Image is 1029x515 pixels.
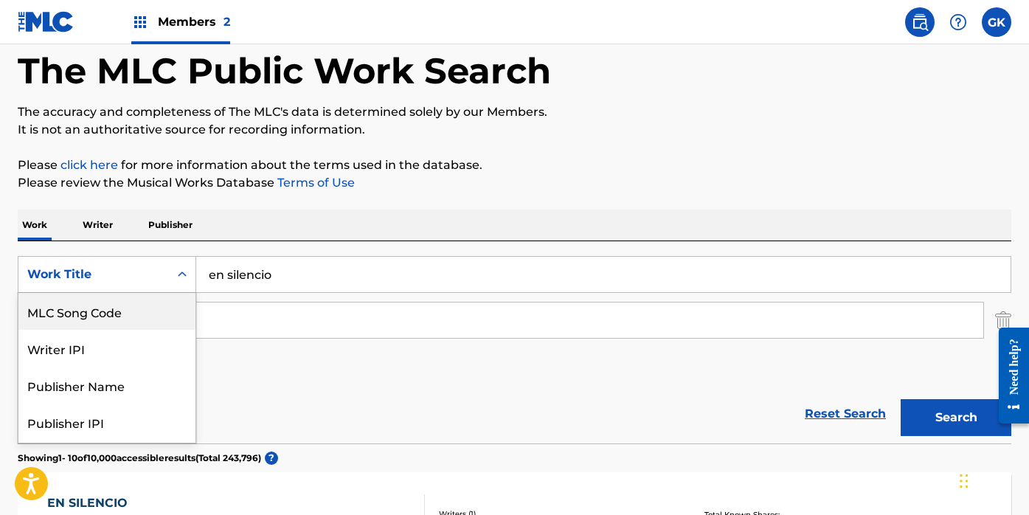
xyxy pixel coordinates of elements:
[960,459,969,503] div: Drag
[78,210,117,241] p: Writer
[274,176,355,190] a: Terms of Use
[144,210,197,241] p: Publisher
[265,452,278,465] span: ?
[995,302,1011,339] img: Delete Criterion
[18,256,1011,443] form: Search Form
[18,210,52,241] p: Work
[18,49,551,93] h1: The MLC Public Work Search
[18,404,195,440] div: Publisher IPI
[60,158,118,172] a: click here
[18,11,75,32] img: MLC Logo
[158,13,230,30] span: Members
[47,494,184,512] div: EN SILENCIO
[982,7,1011,37] div: User Menu
[18,367,195,404] div: Publisher Name
[943,7,973,37] div: Help
[955,444,1029,515] iframe: Chat Widget
[18,293,195,330] div: MLC Song Code
[18,121,1011,139] p: It is not an authoritative source for recording information.
[18,156,1011,174] p: Please for more information about the terms used in the database.
[18,452,261,465] p: Showing 1 - 10 of 10,000 accessible results (Total 243,796 )
[988,317,1029,435] iframe: Resource Center
[911,13,929,31] img: search
[901,399,1011,436] button: Search
[27,266,160,283] div: Work Title
[18,174,1011,192] p: Please review the Musical Works Database
[949,13,967,31] img: help
[18,103,1011,121] p: The accuracy and completeness of The MLC's data is determined solely by our Members.
[797,398,893,430] a: Reset Search
[224,15,230,29] span: 2
[18,440,195,477] div: MLC Publisher Number
[18,330,195,367] div: Writer IPI
[131,13,149,31] img: Top Rightsholders
[905,7,935,37] a: Public Search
